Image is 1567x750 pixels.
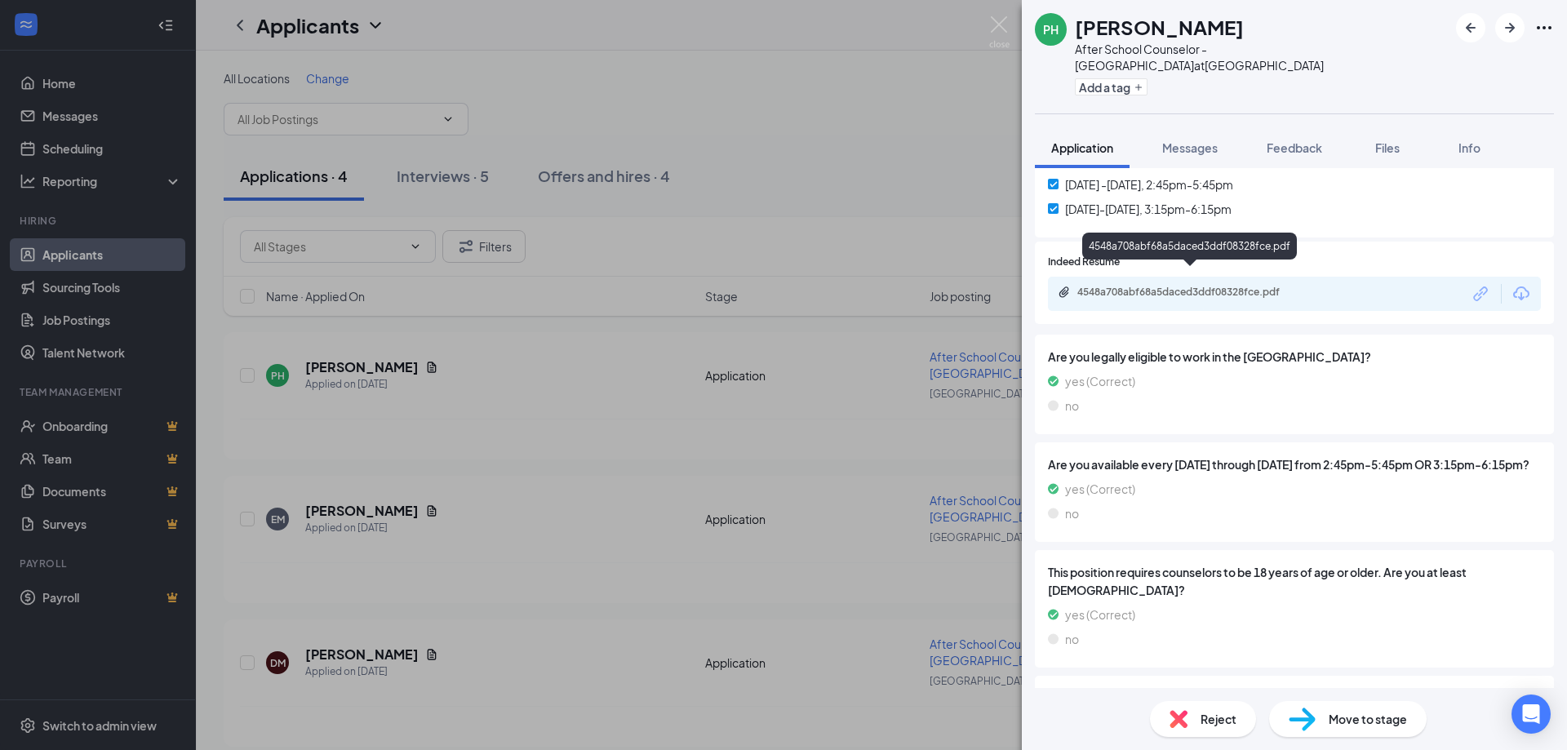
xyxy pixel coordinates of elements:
[1082,233,1297,260] div: 4548a708abf68a5daced3ddf08328fce.pdf
[1375,140,1400,155] span: Files
[1065,372,1135,390] span: yes (Correct)
[1048,455,1541,473] span: Are you available every [DATE] through [DATE] from 2:45pm-5:45pm OR 3:15pm-6:15pm?
[1471,283,1492,304] svg: Link
[1495,13,1525,42] button: ArrowRight
[1048,255,1120,270] span: Indeed Resume
[1065,480,1135,498] span: yes (Correct)
[1077,286,1306,299] div: 4548a708abf68a5daced3ddf08328fce.pdf
[1534,18,1554,38] svg: Ellipses
[1512,695,1551,734] div: Open Intercom Messenger
[1065,397,1079,415] span: no
[1048,348,1541,366] span: Are you legally eligible to work in the [GEOGRAPHIC_DATA]?
[1456,13,1485,42] button: ArrowLeftNew
[1043,21,1059,38] div: PH
[1267,140,1322,155] span: Feedback
[1058,286,1322,301] a: Paperclip4548a708abf68a5daced3ddf08328fce.pdf
[1201,710,1236,728] span: Reject
[1065,504,1079,522] span: no
[1162,140,1218,155] span: Messages
[1065,606,1135,624] span: yes (Correct)
[1329,710,1407,728] span: Move to stage
[1058,286,1071,299] svg: Paperclip
[1075,13,1244,41] h1: [PERSON_NAME]
[1065,175,1233,193] span: [DATE] -[DATE], 2:45pm-5:45pm
[1500,18,1520,38] svg: ArrowRight
[1134,82,1143,92] svg: Plus
[1461,18,1480,38] svg: ArrowLeftNew
[1458,140,1480,155] span: Info
[1075,41,1448,73] div: After School Counselor - [GEOGRAPHIC_DATA] at [GEOGRAPHIC_DATA]
[1065,200,1232,218] span: [DATE]-[DATE], 3:15pm-6:15pm
[1051,140,1113,155] span: Application
[1048,563,1541,599] span: This position requires counselors to be 18 years of age or older. Are you at least [DEMOGRAPHIC_D...
[1075,78,1148,95] button: PlusAdd a tag
[1065,630,1079,648] span: no
[1512,284,1531,304] svg: Download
